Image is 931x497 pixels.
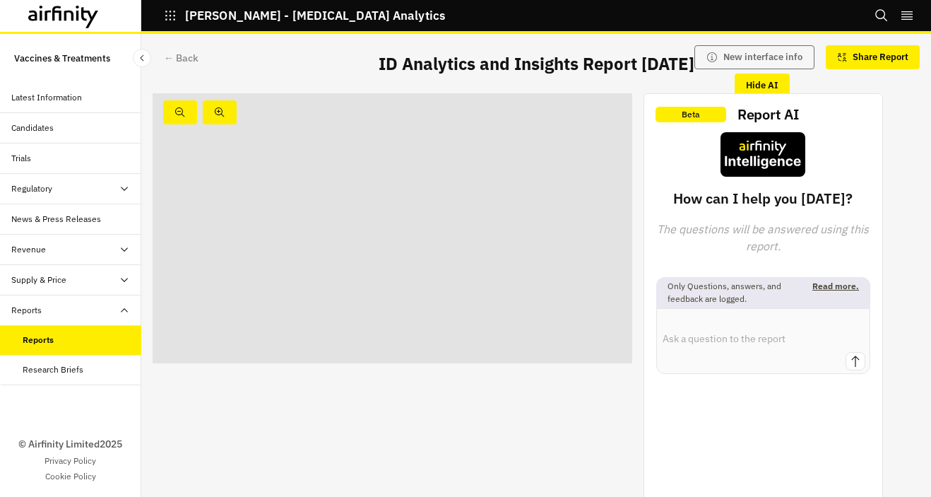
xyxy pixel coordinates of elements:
div: Latest Information [11,91,82,104]
button: New interface info [694,45,814,69]
div: Research Briefs [23,363,83,376]
h2: Report AI [737,101,799,128]
a: Cookie Policy [45,470,96,483]
div: News & Press Releases [11,213,101,226]
div: Regulatory [11,182,52,195]
button: [PERSON_NAME] - [MEDICAL_DATA] Analytics [164,4,445,28]
div: Reports [11,304,42,317]
p: How can I help you [DATE]? [673,188,853,209]
p: © Airfinity Limited 2025 [18,437,122,452]
div: Revenue [11,243,46,256]
button: Share Report [826,45,920,69]
p: Vaccines & Treatments [14,45,110,71]
p: Only Questions, answers, and feedback are logged. [656,277,802,308]
button: Search [874,4,889,28]
img: airfinity-intelligence.5d2e38ac6ab089b05e792b5baf3e13f7.svg [721,132,805,177]
div: Candidates [11,122,54,134]
p: [PERSON_NAME] - [MEDICAL_DATA] Analytics [185,9,445,22]
div: ← Back [164,51,198,66]
div: Reports [23,334,54,346]
div: Trials [11,152,31,165]
i: The questions will be answered using this report. [644,221,882,255]
button: Hide AI [735,74,790,98]
p: ID Analytics and Insights Report [DATE] [379,51,694,76]
a: Privacy Policy [45,455,96,467]
button: Close Sidebar [133,49,151,67]
div: Supply & Price [11,274,66,286]
p: Read more. [801,277,870,308]
p: Beta [656,107,726,122]
p: Share Report [853,52,908,63]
